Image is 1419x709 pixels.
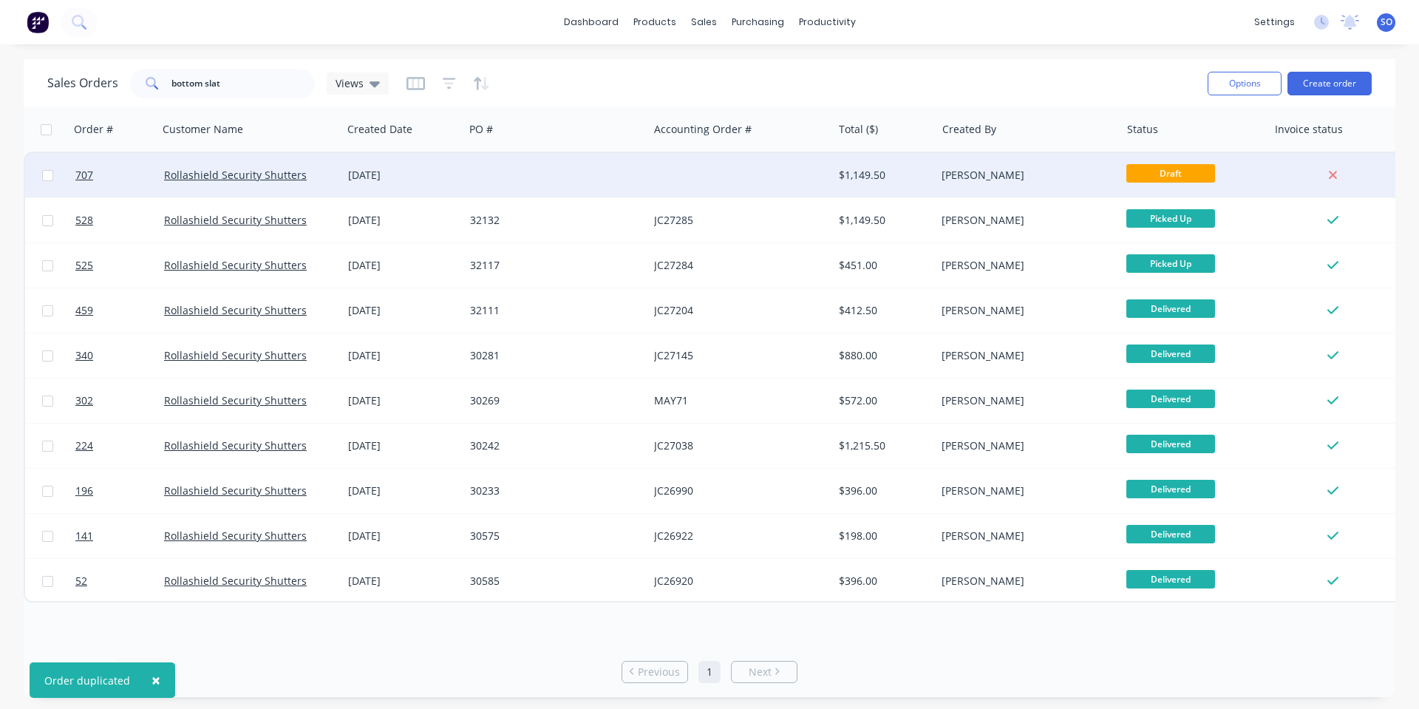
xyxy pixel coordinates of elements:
div: Created Date [347,122,412,137]
a: 525 [75,243,164,288]
button: Create order [1287,72,1372,95]
a: Rollashield Security Shutters [164,348,307,362]
span: 224 [75,438,93,453]
div: [DATE] [348,393,458,408]
div: Status [1127,122,1158,137]
div: [DATE] [348,484,458,498]
div: [PERSON_NAME] [942,168,1106,183]
div: $1,149.50 [839,168,925,183]
div: Created By [942,122,996,137]
div: [DATE] [348,529,458,543]
div: [PERSON_NAME] [942,393,1106,408]
a: Rollashield Security Shutters [164,438,307,452]
button: Close [137,662,175,698]
div: [DATE] [348,213,458,228]
div: Order duplicated [44,673,130,688]
div: settings [1247,11,1302,33]
div: JC27284 [654,258,818,273]
div: [PERSON_NAME] [942,529,1106,543]
div: [PERSON_NAME] [942,574,1106,588]
a: 302 [75,379,164,423]
a: 340 [75,333,164,378]
div: Total ($) [839,122,878,137]
a: 707 [75,153,164,197]
div: [DATE] [348,574,458,588]
span: 340 [75,348,93,363]
a: 224 [75,424,164,468]
span: 141 [75,529,93,543]
a: Rollashield Security Shutters [164,213,307,227]
div: $396.00 [839,574,925,588]
a: Rollashield Security Shutters [164,258,307,272]
div: $396.00 [839,484,925,498]
div: [DATE] [348,258,458,273]
div: $1,149.50 [839,213,925,228]
span: Draft [1126,164,1215,183]
span: 525 [75,258,93,273]
span: Picked Up [1126,254,1215,273]
div: 30281 [470,348,634,363]
div: purchasing [724,11,792,33]
div: 32111 [470,303,634,318]
div: [PERSON_NAME] [942,258,1106,273]
a: 528 [75,198,164,242]
a: Rollashield Security Shutters [164,168,307,182]
div: [PERSON_NAME] [942,303,1106,318]
a: Page 1 is your current page [698,661,721,683]
div: [PERSON_NAME] [942,438,1106,453]
div: Order # [74,122,113,137]
div: productivity [792,11,863,33]
span: SO [1381,16,1392,29]
a: Next page [732,665,797,679]
a: Rollashield Security Shutters [164,529,307,543]
div: [PERSON_NAME] [942,213,1106,228]
div: PO # [469,122,493,137]
div: Accounting Order # [654,122,752,137]
div: $412.50 [839,303,925,318]
span: 196 [75,484,93,498]
span: 302 [75,393,93,408]
span: Picked Up [1126,209,1215,228]
a: Rollashield Security Shutters [164,484,307,498]
div: JC27285 [654,213,818,228]
span: Delivered [1126,435,1215,453]
span: Views [336,75,364,91]
div: [PERSON_NAME] [942,348,1106,363]
div: JC26990 [654,484,818,498]
a: Previous page [622,665,687,679]
span: 459 [75,303,93,318]
h1: Sales Orders [47,76,118,90]
div: JC26922 [654,529,818,543]
ul: Pagination [616,661,803,683]
div: JC26920 [654,574,818,588]
div: 32132 [470,213,634,228]
a: Rollashield Security Shutters [164,393,307,407]
div: products [626,11,684,33]
div: 32117 [470,258,634,273]
span: Delivered [1126,525,1215,543]
input: Search... [171,69,316,98]
a: Rollashield Security Shutters [164,574,307,588]
div: 30585 [470,574,634,588]
div: $880.00 [839,348,925,363]
span: × [152,670,160,691]
div: JC27145 [654,348,818,363]
a: 141 [75,514,164,558]
div: 30575 [470,529,634,543]
span: Delivered [1126,390,1215,408]
div: $572.00 [839,393,925,408]
div: MAY71 [654,393,818,408]
span: Delivered [1126,480,1215,498]
span: 528 [75,213,93,228]
span: Delivered [1126,299,1215,318]
div: JC27204 [654,303,818,318]
a: 196 [75,469,164,513]
div: $1,215.50 [839,438,925,453]
a: 459 [75,288,164,333]
span: 707 [75,168,93,183]
div: [DATE] [348,303,458,318]
button: Options [1208,72,1282,95]
div: [DATE] [348,438,458,453]
img: Factory [27,11,49,33]
div: $198.00 [839,529,925,543]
